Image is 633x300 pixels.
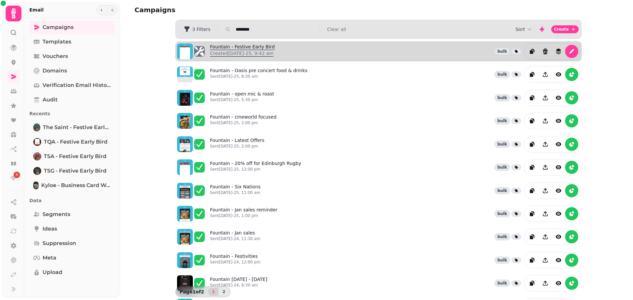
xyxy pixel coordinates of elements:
nav: Pagination [208,288,229,296]
p: Sent [DATE]-25, 2:00 pm [210,144,264,149]
span: Templates [43,38,71,46]
a: Fountain - FestivitiesSent[DATE]-24, 12:00 pm [210,253,260,267]
p: Sent [DATE]-25, 8:30 am [210,74,307,79]
nav: Tabs [24,18,120,291]
button: duplicate [526,91,539,104]
button: Share campaign preview [539,277,552,290]
a: Fountain - cineworld focusedSent[DATE]-25, 2:00 pm [210,114,277,128]
div: bulk [495,71,510,78]
button: Clear all [327,26,346,33]
button: duplicate [526,45,539,58]
button: 3 Filters [178,24,216,35]
a: Fountain - Latest OffersSent[DATE]-25, 2:00 pm [210,137,264,151]
a: The Saint - Festive Early BirdThe Saint - Festive Early Bird [29,121,115,134]
img: aHR0cHM6Ly9zdGFtcGVkZS1zZXJ2aWNlLXByb2QtdGVtcGxhdGUtcHJldmlld3MuczMuZXUtd2VzdC0xLmFtYXpvbmF3cy5jb... [177,275,193,291]
a: TSG - Festive Early BirdTSG - Festive Early Bird [29,164,115,177]
a: Vouchers [29,50,115,63]
span: 1 [211,290,216,294]
span: Ideas [43,225,57,233]
a: Fountain - 20% off for Edinburgh RugbySent[DATE]-25, 12:00 pm [210,160,301,175]
a: Suppression [29,237,115,250]
a: Meta [29,251,115,264]
button: reports [565,254,578,267]
a: Ideas [29,222,115,235]
div: bulk [495,257,510,264]
button: view [552,114,565,127]
button: Share campaign preview [539,138,552,151]
button: duplicate [526,161,539,174]
img: TSA - Festive Early Bird [34,153,41,160]
div: bulk [495,210,510,217]
span: TSA - Festive Early Bird [44,152,106,160]
button: duplicate [526,68,539,81]
button: duplicate [526,277,539,290]
p: Sent [DATE]-24, 11:30 am [210,236,260,241]
button: Sort [515,26,533,33]
button: 1 [208,288,219,296]
img: aHR0cHM6Ly9zdGFtcGVkZS1zZXJ2aWNlLXByb2QtdGVtcGxhdGUtcHJldmlld3MuczMuZXUtd2VzdC0xLmFtYXpvbmF3cy5jb... [177,206,193,222]
img: aHR0cHM6Ly9zdGFtcGVkZS1zZXJ2aWNlLXByb2QtdGVtcGxhdGUtcHJldmlld3MuczMuZXUtd2VzdC0xLmFtYXpvbmF3cy5jb... [177,159,193,175]
img: aHR0cHM6Ly9zdGFtcGVkZS1zZXJ2aWNlLXByb2QtdGVtcGxhdGUtcHJldmlld3MuczMuZXUtd2VzdC0xLmFtYXpvbmF3cy5jb... [177,90,193,106]
a: Campaigns [29,21,115,34]
button: view [552,254,565,267]
button: reports [565,138,578,151]
button: Delete [539,45,552,58]
button: reports [565,207,578,220]
a: Segments [29,208,115,221]
button: reports [565,68,578,81]
a: Verification email history [29,79,115,92]
button: reports [565,114,578,127]
span: Verification email history [43,81,111,89]
button: view [552,91,565,104]
div: bulk [495,280,510,287]
a: Fountain - Six NationsSent[DATE]-25, 11:00 am [210,183,260,198]
img: Kyloe - Business Card Welcome Automation [34,182,38,189]
span: 2 [221,290,226,294]
div: bulk [495,117,510,124]
button: reports [565,230,578,243]
button: Share campaign preview [539,254,552,267]
button: Share campaign preview [539,68,552,81]
button: reports [565,277,578,290]
p: Sent [DATE]-25, 12:00 pm [210,167,301,172]
a: Templates [29,35,115,48]
button: Share campaign preview [539,114,552,127]
button: reports [565,161,578,174]
p: Data [29,195,115,206]
p: Sent [DATE]-24, 12:00 pm [210,259,260,265]
a: Fountain - Festive Early BirdCreated[DATE]-25, 9:42 am [210,43,275,59]
img: aHR0cHM6Ly9zdGFtcGVkZS1zZXJ2aWNlLXByb2QtdGVtcGxhdGUtcHJldmlld3MuczMuZXUtd2VzdC0xLmFtYXpvbmF3cy5jb... [177,252,193,268]
button: view [552,184,565,197]
button: view [552,161,565,174]
button: edit [565,45,578,58]
div: bulk [495,164,510,171]
p: Sent [DATE]-25, 11:00 am [210,190,260,195]
button: view [552,68,565,81]
div: bulk [495,187,510,194]
span: Suppression [43,239,76,247]
img: aHR0cHM6Ly9zdGFtcGVkZS1zZXJ2aWNlLXByb2QtdGVtcGxhdGUtcHJldmlld3MuczMuZXUtd2VzdC0xLmFtYXpvbmF3cy5jb... [177,113,193,129]
button: Create [551,25,579,33]
button: view [552,138,565,151]
div: bulk [495,233,510,240]
a: Upload [29,266,115,279]
p: Sent [DATE]-25, 5:30 pm [210,97,274,102]
p: Recents [29,108,115,120]
button: duplicate [526,207,539,220]
a: TSA - Festive Early BirdTSA - Festive Early Bird [29,150,115,163]
button: duplicate [526,254,539,267]
img: TSG - Festive Early Bird [34,168,41,174]
button: duplicate [526,138,539,151]
img: aHR0cHM6Ly9zdGFtcGVkZS1zZXJ2aWNlLXByb2QtdGVtcGxhdGUtcHJldmlld3MuczMuZXUtd2VzdC0xLmFtYXpvbmF3cy5jb... [177,183,193,199]
a: Audit [29,93,115,106]
img: The Saint - Festive Early Bird [34,124,40,131]
a: Kyloe - Business Card Welcome AutomationKyloe - Business Card Welcome Automation [29,179,115,192]
button: reports [565,184,578,197]
button: Share campaign preview [539,161,552,174]
p: Page 1 of 2 [177,288,207,295]
p: Sent [DATE]-25, 1:00 pm [210,213,278,218]
a: 2 [7,172,20,185]
button: view [552,230,565,243]
div: bulk [495,48,510,55]
button: Share campaign preview [539,91,552,104]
